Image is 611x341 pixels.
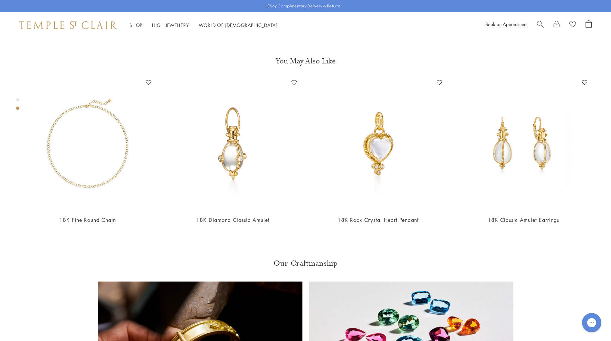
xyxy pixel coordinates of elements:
a: Open Shopping Bag [586,20,592,30]
p: Enjoy Complimentary Delivery & Returns [267,3,340,9]
img: N88852-FN4RD18 [21,78,154,210]
a: ShopShop [129,22,142,28]
a: Book an Appointment [485,21,527,27]
a: High JewelleryHigh Jewellery [152,22,189,28]
a: World of [DEMOGRAPHIC_DATA]World of [DEMOGRAPHIC_DATA] [199,22,278,28]
iframe: Gorgias live chat messenger [579,311,605,335]
img: Temple St. Clair [19,21,117,29]
h3: You May Also Like [26,56,585,66]
a: 18K Classic Amulet Earrings [488,216,559,223]
nav: Main navigation [129,21,278,29]
a: 18K Diamond Classic Amulet [196,216,270,223]
img: P55140-BRDIGR10 [312,78,444,210]
a: 18K Rock Crystal Heart Pendant [338,216,419,223]
a: 18K Fine Round Chain [59,216,116,223]
h3: Our Craftmanship [98,258,513,269]
img: 18K Classic Amulet Earrings [457,78,590,210]
a: View Wishlist [569,20,576,30]
a: Search [537,20,544,30]
img: P51800-E9 [167,78,299,210]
